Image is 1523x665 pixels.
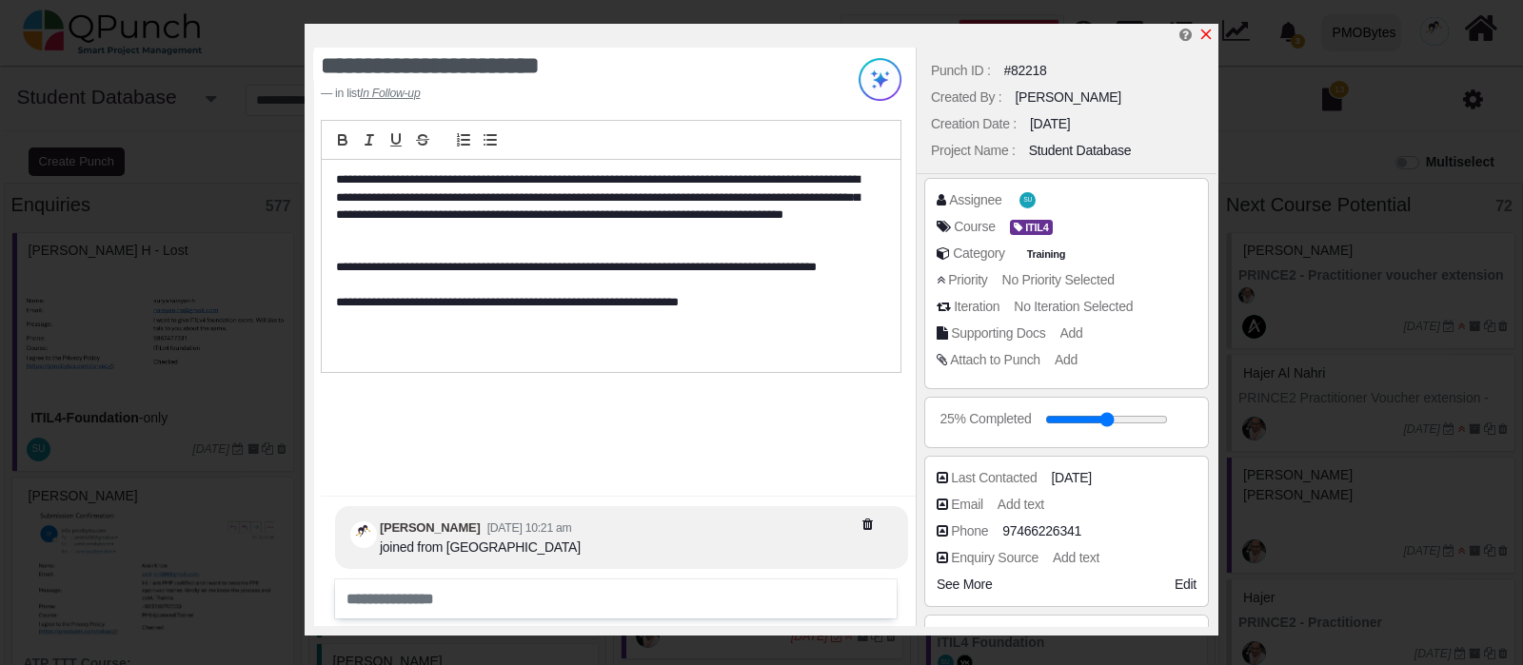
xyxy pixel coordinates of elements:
a: x [1198,27,1214,43]
span: No Iteration Selected [1014,299,1133,314]
div: Course [954,217,995,237]
div: Email [951,495,983,515]
u: In Follow-up [360,87,420,100]
div: Category [953,244,1005,264]
div: 25% Completed [940,409,1032,429]
div: Phone [951,521,988,541]
span: Add [1060,325,1083,341]
div: joined from [GEOGRAPHIC_DATA] [380,538,581,557]
cite: Source Title [360,87,420,100]
div: Iteration [954,297,999,317]
div: #82218 [1004,61,1047,81]
div: Student Database [1029,141,1132,161]
span: Add text [1053,550,1099,565]
span: Training [1022,246,1069,263]
i: Edit Punch [1179,28,1192,42]
span: <div><span class="badge badge-secondary" style="background-color: #653294"> <i class="fa fa-tag p... [1010,217,1053,237]
div: Last Contacted [951,468,1037,488]
span: SU [1023,197,1032,204]
div: [PERSON_NAME] [1015,88,1121,108]
span: No Priority Selected [1002,272,1115,287]
div: Enquiry Source [951,548,1038,568]
div: Creation Date : [931,114,1017,134]
div: Punch ID : [931,61,991,81]
b: [PERSON_NAME] [380,520,480,535]
span: 2025-08-25 [1052,468,1092,488]
span: Add text [998,497,1044,512]
div: Assignee [949,190,1001,210]
div: Created By : [931,88,1001,108]
span: Add [1055,352,1078,367]
span: Edit [1175,577,1197,592]
span: Safi Ullah [1019,192,1036,208]
div: Priority [948,270,987,290]
div: Supporting Docs [951,323,1045,343]
span: ITIL4 [1010,220,1053,236]
span: See More [937,577,992,592]
svg: x [1198,27,1214,42]
span: 97466226341 [1002,521,1081,541]
div: [DATE] [1030,114,1070,134]
small: [DATE] 10:21 am [487,521,572,535]
footer: in list [321,85,800,102]
div: Attach to Punch [950,350,1040,370]
div: Project Name : [931,141,1016,161]
img: Try writing with AI [859,58,901,101]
